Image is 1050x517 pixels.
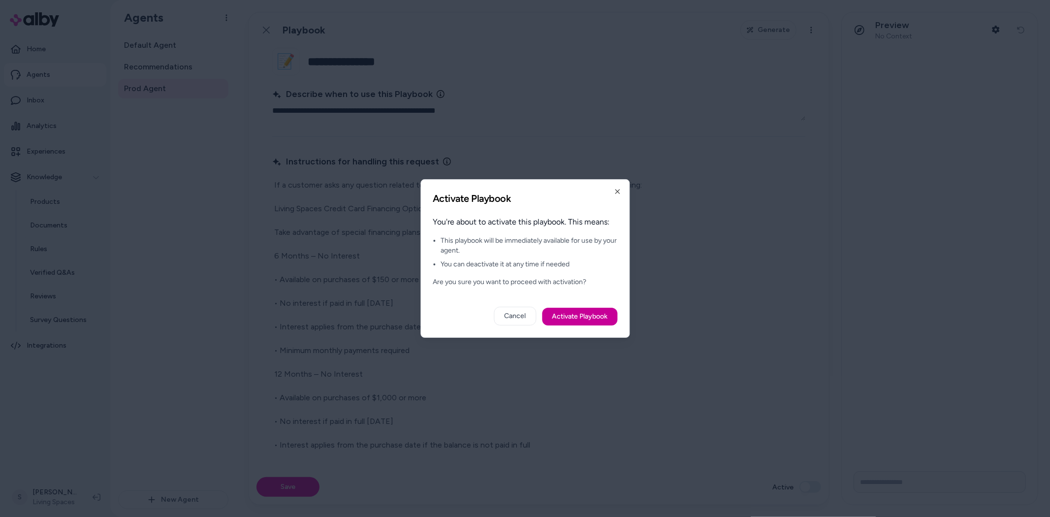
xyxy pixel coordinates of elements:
[494,307,536,325] button: Cancel
[433,277,617,287] p: Are you sure you want to proceed with activation?
[441,236,617,256] li: This playbook will be immediately available for use by your agent.
[542,308,617,325] button: Activate Playbook
[441,259,617,269] li: You can deactivate it at any time if needed
[433,216,617,228] p: You're about to activate this playbook. This means:
[433,192,617,205] h2: Activate Playbook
